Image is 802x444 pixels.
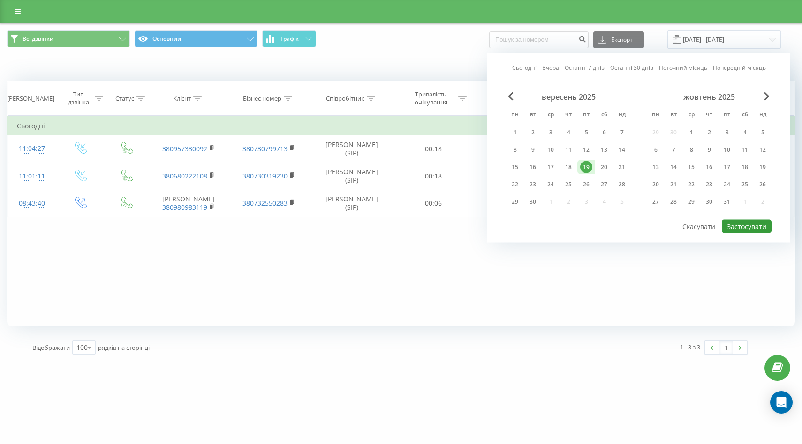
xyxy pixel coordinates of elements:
[598,178,610,191] div: 27
[527,144,539,156] div: 9
[509,144,521,156] div: 8
[667,144,680,156] div: 7
[545,161,557,173] div: 17
[702,108,716,122] abbr: четвер
[665,195,682,209] div: вт 28 жовт 2025 р.
[757,178,769,191] div: 26
[667,178,680,191] div: 21
[115,95,134,103] div: Статус
[17,194,47,213] div: 08:43:40
[309,190,395,217] td: [PERSON_NAME] (SIP)
[680,342,700,352] div: 1 - 3 з 3
[162,203,207,212] a: 380980983119
[472,163,549,190] td: 00:54
[650,161,662,173] div: 13
[506,92,631,102] div: вересень 2025
[595,160,613,174] div: сб 20 вер 2025 р.
[649,108,663,122] abbr: понеділок
[472,190,549,217] td: 01:38
[613,143,631,157] div: нд 14 вер 2025 р.
[17,140,47,158] div: 11:04:27
[560,126,577,140] div: чт 4 вер 2025 р.
[616,126,628,139] div: 7
[8,117,795,135] td: Сьогодні
[720,108,734,122] abbr: п’ятниця
[561,108,575,122] abbr: четвер
[721,161,733,173] div: 17
[736,160,754,174] div: сб 18 жовт 2025 р.
[598,144,610,156] div: 13
[593,31,644,48] button: Експорт
[682,143,700,157] div: ср 8 жовт 2025 р.
[509,178,521,191] div: 22
[509,196,521,208] div: 29
[544,108,558,122] abbr: середа
[757,144,769,156] div: 12
[685,161,697,173] div: 15
[595,143,613,157] div: сб 13 вер 2025 р.
[17,167,47,185] div: 11:01:11
[506,143,524,157] div: пн 8 вер 2025 р.
[703,196,715,208] div: 30
[647,195,665,209] div: пн 27 жовт 2025 р.
[610,63,653,72] a: Останні 30 днів
[542,160,560,174] div: ср 17 вер 2025 р.
[162,171,207,180] a: 380680222108
[542,63,559,72] a: Вчора
[395,135,472,163] td: 00:18
[685,178,697,191] div: 22
[395,190,472,217] td: 00:06
[721,144,733,156] div: 10
[700,160,718,174] div: чт 16 жовт 2025 р.
[580,144,592,156] div: 12
[736,143,754,157] div: сб 11 жовт 2025 р.
[489,31,589,48] input: Пошук за номером
[756,108,770,122] abbr: неділя
[509,126,521,139] div: 1
[560,160,577,174] div: чт 18 вер 2025 р.
[527,178,539,191] div: 23
[666,108,681,122] abbr: вівторок
[613,160,631,174] div: нд 21 вер 2025 р.
[665,143,682,157] div: вт 7 жовт 2025 р.
[326,95,364,103] div: Співробітник
[562,144,575,156] div: 11
[647,160,665,174] div: пн 13 жовт 2025 р.
[703,144,715,156] div: 9
[7,95,54,103] div: [PERSON_NAME]
[76,343,88,352] div: 100
[508,92,514,101] span: Previous Month
[718,143,736,157] div: пт 10 жовт 2025 р.
[718,195,736,209] div: пт 31 жовт 2025 р.
[684,108,698,122] abbr: середа
[243,95,281,103] div: Бізнес номер
[665,178,682,192] div: вт 21 жовт 2025 р.
[524,126,542,140] div: вт 2 вер 2025 р.
[647,92,772,102] div: жовтень 2025
[721,126,733,139] div: 3
[135,30,257,47] button: Основний
[703,126,715,139] div: 2
[560,178,577,192] div: чт 25 вер 2025 р.
[565,63,605,72] a: Останні 7 днів
[506,178,524,192] div: пн 22 вер 2025 р.
[757,161,769,173] div: 19
[650,144,662,156] div: 6
[149,190,228,217] td: [PERSON_NAME]
[7,30,130,47] button: Всі дзвінки
[659,63,707,72] a: Поточний місяць
[721,196,733,208] div: 31
[682,160,700,174] div: ср 15 жовт 2025 р.
[560,143,577,157] div: чт 11 вер 2025 р.
[650,178,662,191] div: 20
[483,90,533,106] div: Тривалість розмови
[542,126,560,140] div: ср 3 вер 2025 р.
[722,220,772,233] button: Застосувати
[524,160,542,174] div: вт 16 вер 2025 р.
[700,178,718,192] div: чт 23 жовт 2025 р.
[162,144,207,153] a: 380957330092
[700,195,718,209] div: чт 30 жовт 2025 р.
[98,343,150,352] span: рядків на сторінці
[677,220,720,233] button: Скасувати
[527,196,539,208] div: 30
